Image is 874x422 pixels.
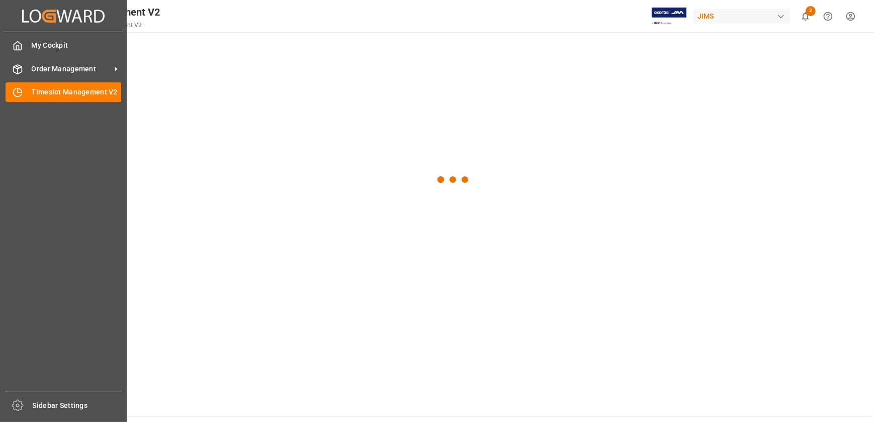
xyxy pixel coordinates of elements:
span: My Cockpit [32,40,122,51]
span: 2 [806,6,816,16]
span: Sidebar Settings [33,400,123,411]
span: Timeslot Management V2 [32,87,122,97]
a: Timeslot Management V2 [6,82,121,102]
a: My Cockpit [6,36,121,55]
button: Help Center [817,5,839,28]
button: show 2 new notifications [794,5,817,28]
div: JIMS [693,9,790,24]
span: Order Management [32,64,111,74]
img: Exertis%20JAM%20-%20Email%20Logo.jpg_1722504956.jpg [652,8,686,25]
button: JIMS [693,7,794,26]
